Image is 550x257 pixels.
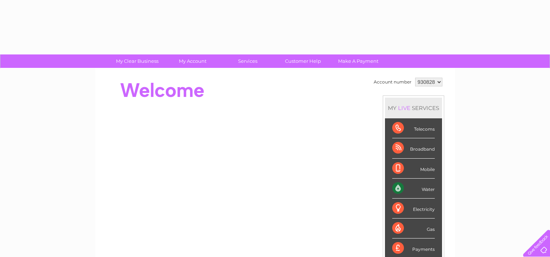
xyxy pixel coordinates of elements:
[392,159,435,179] div: Mobile
[385,98,442,118] div: MY SERVICES
[392,199,435,219] div: Electricity
[273,54,333,68] a: Customer Help
[107,54,167,68] a: My Clear Business
[162,54,222,68] a: My Account
[392,179,435,199] div: Water
[392,219,435,238] div: Gas
[372,76,413,88] td: Account number
[218,54,278,68] a: Services
[392,138,435,158] div: Broadband
[392,118,435,138] div: Telecoms
[397,105,412,111] div: LIVE
[328,54,388,68] a: Make A Payment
